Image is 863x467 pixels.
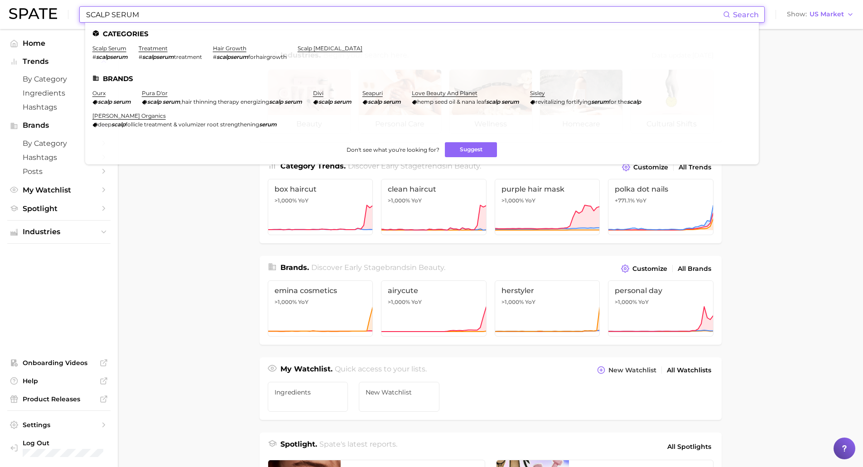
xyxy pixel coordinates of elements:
[388,185,480,193] span: clean haircut
[591,98,609,105] em: serum
[608,179,714,235] a: polka dot nails+771.1% YoY
[142,98,302,105] div: ,
[608,366,656,374] span: New Watchlist
[525,197,535,204] span: YoY
[388,298,410,305] span: >1,000%
[7,119,111,132] button: Brands
[454,162,480,170] span: beauty
[275,286,366,295] span: emina cosmetics
[92,30,752,38] li: Categories
[92,45,126,52] a: scalp serum
[23,89,95,97] span: Ingredients
[495,179,600,235] a: purple hair mask>1,000% YoY
[111,121,125,128] em: scalp
[248,53,287,60] span: forhairgrowth
[182,98,269,105] span: hair thinning therapy energizing
[530,90,545,96] a: sisley
[7,100,111,114] a: Hashtags
[388,197,410,204] span: >1,000%
[366,389,433,396] span: New Watchlist
[627,98,641,105] em: scalp
[675,263,714,275] a: All Brands
[785,9,856,20] button: ShowUS Market
[23,228,95,236] span: Industries
[615,197,635,204] span: +771.1%
[381,179,487,235] a: clean haircut>1,000% YoY
[92,53,96,60] span: #
[23,153,95,162] span: Hashtags
[411,197,422,204] span: YoY
[368,98,382,105] em: scalp
[98,121,111,128] span: deep
[319,439,397,454] h2: Spate's latest reports.
[7,86,111,100] a: Ingredients
[23,377,95,385] span: Help
[359,382,439,412] a: New Watchlist
[609,98,627,105] span: for the
[733,10,759,19] span: Search
[615,185,707,193] span: polka dot nails
[23,204,95,213] span: Spotlight
[268,382,348,412] a: ingredients
[633,164,668,171] span: Customize
[348,162,481,170] span: Discover Early Stage trends in .
[486,98,500,105] em: scalp
[23,103,95,111] span: Hashtags
[419,263,444,272] span: beauty
[7,136,111,150] a: by Category
[275,298,297,305] span: >1,000%
[636,197,646,204] span: YoY
[268,280,373,337] a: emina cosmetics>1,000% YoY
[7,164,111,178] a: Posts
[23,139,95,148] span: by Category
[535,98,591,105] span: revitalizing fortifying
[275,389,342,396] span: ingredients
[275,197,297,204] span: >1,000%
[23,186,95,194] span: My Watchlist
[163,98,180,105] em: serum
[676,161,714,173] a: All Trends
[23,39,95,48] span: Home
[620,161,670,173] button: Customize
[275,185,366,193] span: box haircut
[608,280,714,337] a: personal day>1,000% YoY
[678,265,711,273] span: All Brands
[525,298,535,306] span: YoY
[139,45,168,52] a: treatment
[298,298,309,306] span: YoY
[280,162,346,170] span: Category Trends .
[7,225,111,239] button: Industries
[7,436,111,460] a: Log out. Currently logged in with e-mail anna.katsnelson@mane.com.
[147,98,161,105] em: scalp
[142,90,168,96] a: pura d'or
[632,265,667,273] span: Customize
[810,12,844,17] span: US Market
[615,286,707,295] span: personal day
[595,364,658,376] button: New Watchlist
[334,98,352,105] em: serum
[7,356,111,370] a: Onboarding Videos
[23,421,95,429] span: Settings
[667,441,711,452] span: All Spotlights
[7,55,111,68] button: Trends
[92,112,166,119] a: [PERSON_NAME] organics
[98,98,112,105] em: scalp
[495,280,600,337] a: herstyler>1,000% YoY
[412,90,477,96] a: love beauty and planet
[615,298,637,305] span: >1,000%
[125,121,259,128] span: follicle treatment & volumizer root strengthening
[92,75,752,82] li: Brands
[217,53,248,60] em: scalpserum
[619,262,669,275] button: Customize
[501,197,524,204] span: >1,000%
[23,439,115,447] span: Log Out
[787,12,807,17] span: Show
[7,202,111,216] a: Spotlight
[362,90,383,96] a: seapuri
[445,142,497,157] button: Suggest
[213,53,217,60] span: #
[7,36,111,50] a: Home
[9,8,57,19] img: SPATE
[347,146,439,153] span: Don't see what you're looking for?
[284,98,302,105] em: serum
